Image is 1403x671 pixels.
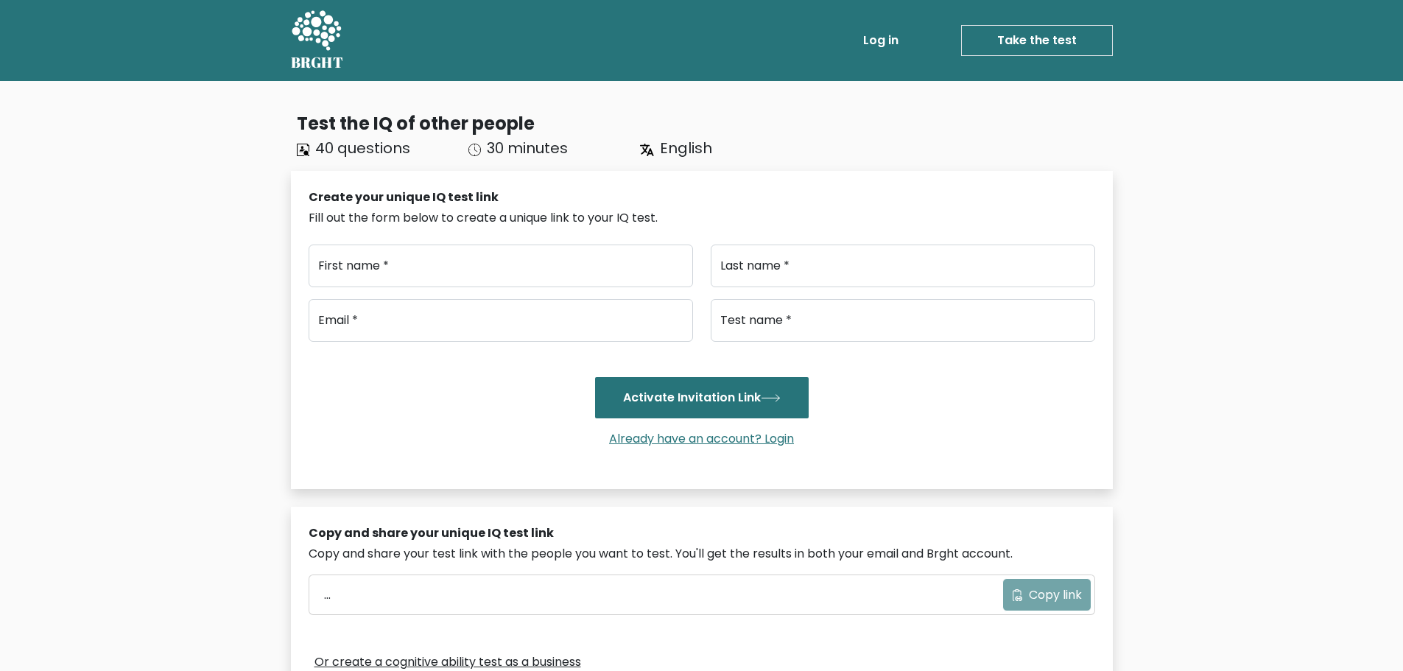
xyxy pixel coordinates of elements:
input: Test name [711,299,1095,342]
div: Create your unique IQ test link [309,189,1095,206]
span: 40 questions [315,138,410,158]
a: Take the test [961,25,1113,56]
a: Log in [857,26,904,55]
div: Test the IQ of other people [297,110,1113,137]
input: Last name [711,245,1095,287]
button: Activate Invitation Link [595,377,809,418]
h5: BRGHT [291,54,344,71]
div: Copy and share your test link with the people you want to test. You'll get the results in both yo... [309,545,1095,563]
a: BRGHT [291,6,344,75]
span: English [660,138,712,158]
input: Email [309,299,693,342]
input: First name [309,245,693,287]
div: Copy and share your unique IQ test link [309,524,1095,542]
span: 30 minutes [487,138,568,158]
a: Or create a cognitive ability test as a business [314,653,581,671]
div: Fill out the form below to create a unique link to your IQ test. [309,209,1095,227]
a: Already have an account? Login [603,430,800,447]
